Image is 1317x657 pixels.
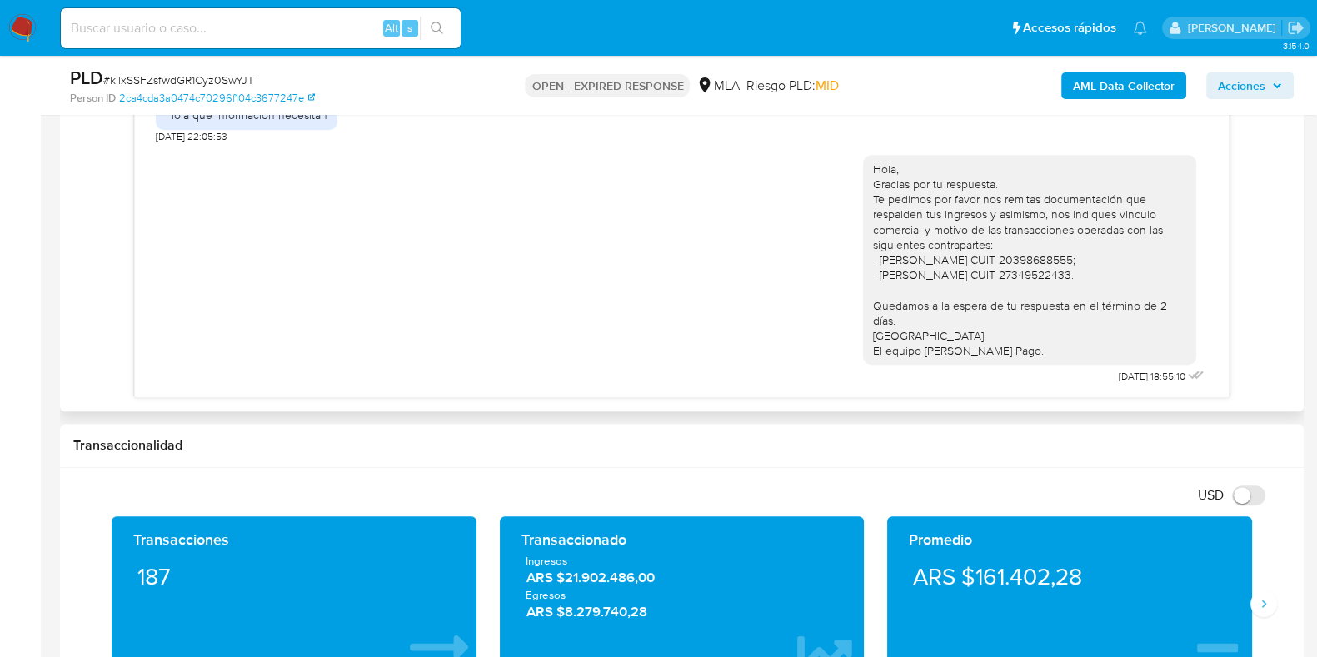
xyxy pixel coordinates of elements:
[103,72,254,88] span: # kllxSSFZsfwdGR1Cyz0SwYJT
[61,17,461,39] input: Buscar usuario o caso...
[696,77,739,95] div: MLA
[1119,370,1185,383] span: [DATE] 18:55:10
[1023,19,1116,37] span: Accesos rápidos
[156,130,227,143] span: [DATE] 22:05:53
[1061,72,1186,99] button: AML Data Collector
[1287,19,1305,37] a: Salir
[166,107,327,122] div: Hola que información necesitan
[407,20,412,36] span: s
[1133,21,1147,35] a: Notificaciones
[525,74,690,97] p: OPEN - EXPIRED RESPONSE
[1073,72,1175,99] b: AML Data Collector
[1282,39,1309,52] span: 3.154.0
[70,64,103,91] b: PLD
[73,437,1290,454] h1: Transaccionalidad
[385,20,398,36] span: Alt
[746,77,838,95] span: Riesgo PLD:
[1218,72,1265,99] span: Acciones
[873,162,1186,358] div: Hola, Gracias por tu respuesta. Te pedimos por favor nos remitas documentación que respalden tus ...
[1206,72,1294,99] button: Acciones
[420,17,454,40] button: search-icon
[70,91,116,106] b: Person ID
[1187,20,1281,36] p: florencia.lera@mercadolibre.com
[815,76,838,95] span: MID
[119,91,315,106] a: 2ca4cda3a0474c70296f104c3677247e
